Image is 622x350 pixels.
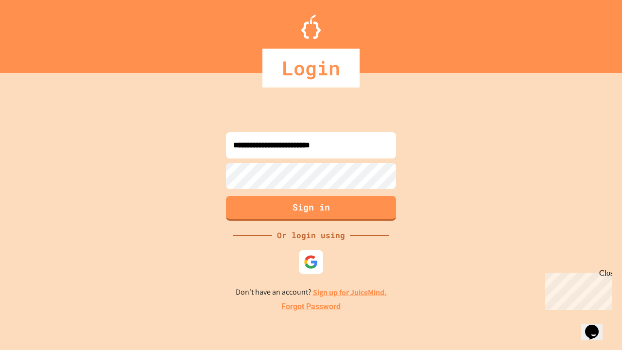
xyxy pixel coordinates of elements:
iframe: chat widget [581,311,612,340]
div: Login [262,49,360,87]
a: Forgot Password [281,301,341,313]
div: Or login using [272,229,350,241]
img: Logo.svg [301,15,321,39]
button: Sign in [226,196,396,221]
p: Don't have an account? [236,286,387,298]
div: Chat with us now!Close [4,4,67,62]
img: google-icon.svg [304,255,318,269]
a: Sign up for JuiceMind. [313,287,387,297]
iframe: chat widget [541,269,612,310]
